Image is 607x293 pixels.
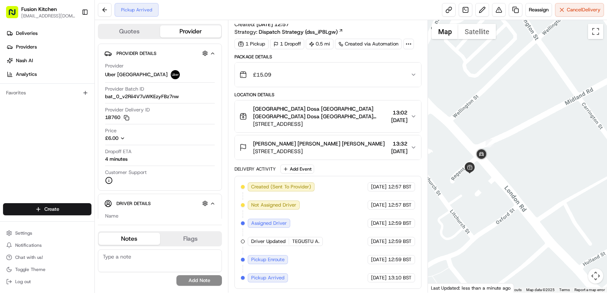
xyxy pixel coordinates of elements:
span: Toggle Theme [15,266,46,273]
span: 3 minutes ago [92,118,124,124]
span: Provider Details [116,50,156,56]
span: 13:02 [391,109,407,116]
span: Driver Updated [251,238,286,245]
img: Nash [8,8,23,23]
span: [DATE] [391,116,407,124]
span: Pickup Arrived [251,274,285,281]
div: Package Details [234,54,421,60]
span: [GEOGRAPHIC_DATA] Dosa [GEOGRAPHIC_DATA] [GEOGRAPHIC_DATA] Dosa [GEOGRAPHIC_DATA] [GEOGRAPHIC_DAT... [253,105,388,120]
span: Provider Batch ID [105,86,144,92]
a: Open this area in Google Maps (opens a new window) [430,283,455,293]
span: Customer Support [105,169,147,176]
div: Past conversations [8,99,51,105]
button: Notes [99,233,160,245]
span: [DATE] [371,183,387,190]
a: Nash AI [3,55,94,67]
div: We're available if you need us! [34,80,104,86]
span: 12:59 BST [388,220,412,227]
span: bat_0_v2Rii4V7uWKEzyFBz7nw [105,93,179,100]
span: • [63,138,66,144]
span: Pickup Enroute [251,256,285,263]
div: 💻 [64,170,70,176]
div: Location Details [234,92,421,98]
span: £6.00 [105,135,118,141]
span: TEGUSTU A. [292,238,319,245]
span: Analytics [16,71,37,78]
a: Analytics [3,68,94,80]
span: Uber [GEOGRAPHIC_DATA] [105,71,168,78]
span: Created (Sent To Provider) [251,183,311,190]
a: Created via Automation [335,39,402,49]
button: Create [3,203,91,215]
img: uber-new-logo.jpeg [171,70,180,79]
span: Chat with us! [15,254,43,260]
div: 4 minutes [105,156,127,163]
span: Create [44,206,59,213]
span: Providers [16,44,37,50]
img: Joana Marie Avellanoza [8,110,20,122]
span: [PERSON_NAME] [PERSON_NAME] [24,118,86,124]
img: Google [430,283,455,293]
img: Grace Nketiah [8,131,20,143]
button: Fusion Kitchen[EMAIL_ADDRESS][DOMAIN_NAME] [3,3,79,21]
span: [DATE] [371,202,387,208]
span: [DATE] [391,147,407,155]
a: Powered byPylon [53,188,92,194]
span: 12:57 BST [388,183,412,190]
button: Show street map [432,24,458,39]
button: 1B760 [105,114,129,121]
span: [DATE] [67,138,83,144]
span: [DATE] [371,238,387,245]
span: Map data ©2025 [526,288,555,292]
span: [DATE] [371,274,387,281]
div: 1 Pickup [234,39,269,49]
button: [EMAIL_ADDRESS][DOMAIN_NAME] [21,13,75,19]
div: Delivery Activity [234,166,276,172]
input: Clear [20,49,125,57]
a: Report a map error [574,288,605,292]
button: Provider Details [104,47,215,60]
span: Cancel Delivery [567,6,601,13]
span: Assigned Driver [251,220,287,227]
span: Deliveries [16,30,38,37]
span: Knowledge Base [15,169,58,177]
button: CancelDelivery [555,3,604,17]
span: Reassign [529,6,549,13]
button: Settings [3,228,91,238]
div: Favorites [3,87,91,99]
button: See all [118,97,138,106]
button: Map camera controls [588,268,603,284]
button: [GEOGRAPHIC_DATA] Dosa [GEOGRAPHIC_DATA] [GEOGRAPHIC_DATA] Dosa [GEOGRAPHIC_DATA] [GEOGRAPHIC_DAT... [235,100,421,132]
span: Nash AI [16,57,33,64]
span: Not Assigned Driver [251,202,296,208]
img: 1736555255976-a54dd68f-1ca7-489b-9aae-adbdc363a1c4 [8,72,21,86]
img: 1736555255976-a54dd68f-1ca7-489b-9aae-adbdc363a1c4 [15,118,21,124]
span: • [88,118,90,124]
div: 0.5 mi [306,39,333,49]
a: Terms [559,288,570,292]
span: [DATE] 12:57 [256,21,289,28]
button: Log out [3,276,91,287]
span: Dropoff ETA [105,148,132,155]
button: Start new chat [129,75,138,84]
span: Pylon [75,188,92,194]
span: 13:10 BST [388,274,412,281]
span: Dispatch Strategy (dss_iP8Lgw) [259,28,338,36]
span: £15.09 [253,71,271,78]
span: Provider [105,63,124,69]
span: [PERSON_NAME] [PERSON_NAME] [PERSON_NAME] [253,140,385,147]
div: Start new chat [34,72,124,80]
a: 💻API Documentation [61,166,125,180]
span: 12:59 BST [388,256,412,263]
span: [PERSON_NAME] [24,138,61,144]
span: 12:59 BST [388,238,412,245]
span: Settings [15,230,32,236]
span: Name [105,213,118,219]
a: Deliveries [3,27,94,39]
span: Log out [15,279,31,285]
div: 6 [486,139,494,147]
button: Fusion Kitchen [21,5,57,13]
div: 📗 [8,170,14,176]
